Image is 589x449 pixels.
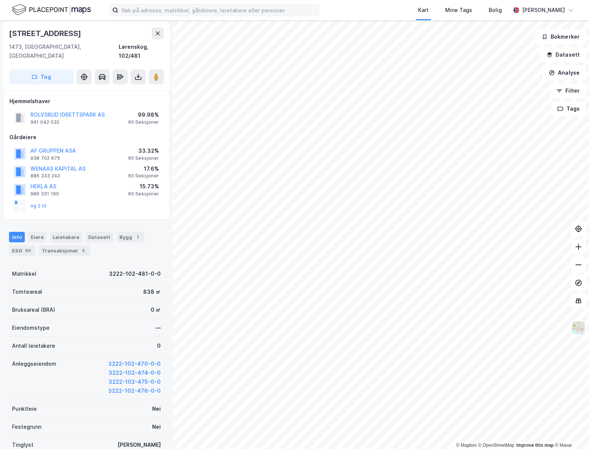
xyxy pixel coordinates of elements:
[116,232,144,242] div: Bygg
[12,323,50,332] div: Eiendomstype
[85,232,113,242] div: Datasett
[128,182,159,191] div: 15.73%
[152,404,161,413] div: Nei
[9,133,163,142] div: Gårdeiere
[109,368,161,377] button: 3222-102-474-0-0
[39,245,90,256] div: Transaksjoner
[30,155,60,161] div: 938 702 675
[540,47,586,62] button: Datasett
[9,245,36,256] div: ESG
[551,101,586,116] button: Tags
[30,119,59,125] div: 991 042 032
[522,6,565,15] div: [PERSON_NAME]
[143,287,161,296] div: 838 ㎡
[12,3,91,17] img: logo.f888ab2527a4732fd821a326f86c7f29.svg
[456,443,477,448] a: Mapbox
[134,233,141,241] div: 1
[108,386,161,395] button: 3222-102-476-0-0
[9,97,163,106] div: Hjemmelshaver
[445,6,472,15] div: Mine Tags
[478,443,515,448] a: OpenStreetMap
[12,305,55,314] div: Bruksareal (BRA)
[12,269,36,278] div: Matrikkel
[12,341,55,350] div: Antall leietakere
[535,29,586,44] button: Bokmerker
[12,404,37,413] div: Punktleie
[28,232,47,242] div: Eiere
[119,42,164,60] div: Lørenskog, 102/481
[12,287,42,296] div: Tomteareal
[12,422,41,431] div: Festegrunn
[24,247,33,254] div: 60
[128,146,159,155] div: 33.32%
[128,173,159,179] div: 60 Seksjoner
[156,323,161,332] div: —
[151,305,161,314] div: 0 ㎡
[118,5,319,16] input: Søk på adresse, matrikkel, gårdeiere, leietakere eller personer
[542,65,586,80] button: Analyse
[50,232,82,242] div: Leietakere
[12,359,56,368] div: Anleggseiendom
[9,232,25,242] div: Info
[128,191,159,197] div: 60 Seksjoner
[128,110,159,119] div: 99.98%
[30,173,60,179] div: 886 333 242
[551,413,589,449] iframe: Chat Widget
[109,377,161,386] button: 3222-102-475-0-0
[571,321,586,335] img: Z
[128,119,159,125] div: 60 Seksjoner
[157,341,161,350] div: 0
[128,155,159,161] div: 60 Seksjoner
[80,247,87,254] div: 5
[9,27,83,39] div: [STREET_ADDRESS]
[489,6,502,15] div: Bolig
[152,422,161,431] div: Nei
[30,191,59,197] div: 986 331 190
[9,42,119,60] div: 1473, [GEOGRAPHIC_DATA], [GEOGRAPHIC_DATA]
[108,359,161,368] button: 3222-102-470-0-0
[551,413,589,449] div: Kontrollprogram for chat
[109,269,161,278] div: 3222-102-481-0-0
[517,443,554,448] a: Improve this map
[9,69,74,84] button: Tag
[418,6,429,15] div: Kart
[128,164,159,173] div: 17.6%
[550,83,586,98] button: Filter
